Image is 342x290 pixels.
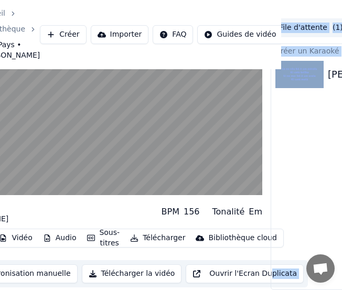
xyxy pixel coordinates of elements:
button: Guides de vidéo [197,25,283,44]
button: Créer [40,25,86,44]
button: Audio [39,231,81,245]
div: Tonalité [212,206,245,218]
button: Ouvrir l'Ecran Duplicata [186,264,304,283]
div: 156 [184,206,200,218]
div: Ouvrir le chat [306,254,335,283]
div: Em [249,206,262,218]
button: FAQ [153,25,193,44]
button: Télécharger la vidéo [82,264,182,283]
button: Importer [91,25,149,44]
div: BPM [162,206,179,218]
button: Télécharger [126,231,189,245]
div: Bibliothèque cloud [208,233,276,243]
button: Sous-titres [83,225,124,251]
